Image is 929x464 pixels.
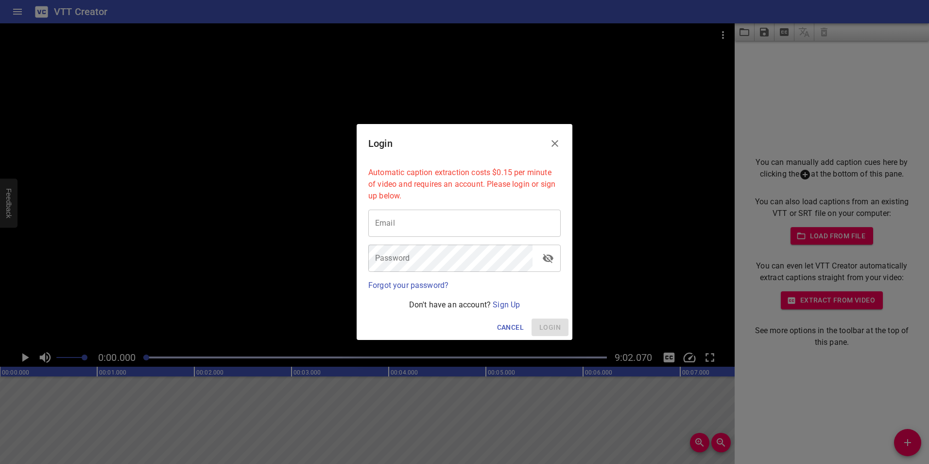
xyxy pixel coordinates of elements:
[497,321,524,334] span: Cancel
[536,247,560,270] button: toggle password visibility
[532,319,568,337] span: Please enter your email and password above.
[368,136,393,151] h6: Login
[368,299,561,311] p: Don't have an account?
[543,132,567,155] button: Close
[493,319,528,337] button: Cancel
[493,300,520,309] a: Sign Up
[368,281,448,290] a: Forgot your password?
[368,167,561,202] p: Automatic caption extraction costs $0.15 per minute of video and requires an account. Please logi...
